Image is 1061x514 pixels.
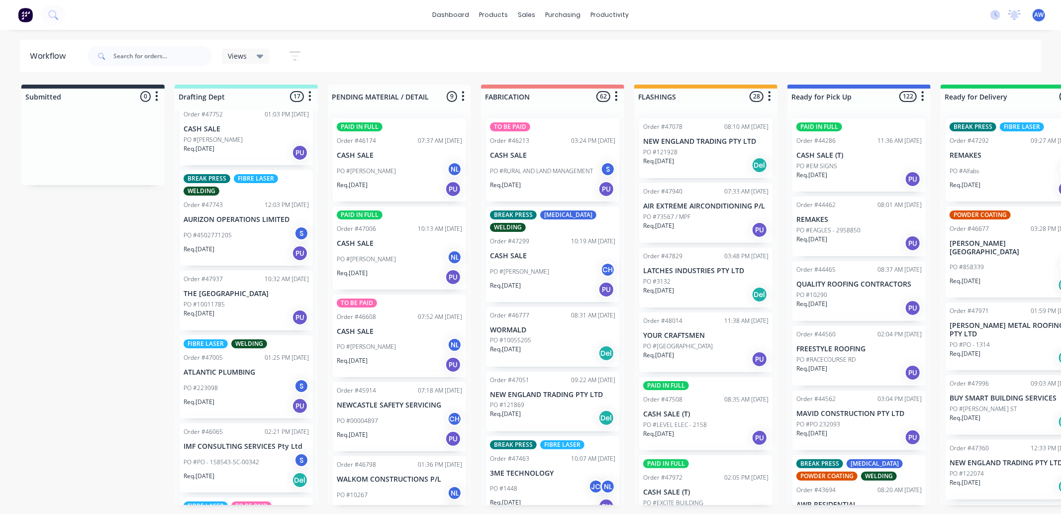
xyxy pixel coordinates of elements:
div: PU [292,245,308,261]
div: 08:01 AM [DATE] [877,201,922,209]
div: Del [752,287,768,303]
p: Req. [DATE] [184,309,214,318]
div: NL [447,250,462,265]
div: PU [598,181,614,197]
div: PAID IN FULLOrder #4750808:35 AM [DATE]CASH SALE (T)PO #LEVEL ELEC - 2158Req.[DATE]PU [639,377,772,450]
p: PO #121869 [490,401,524,410]
p: CASH SALE [337,327,462,336]
p: PO #Alfabs [950,167,979,176]
div: WELDING [184,187,219,196]
div: Order #45914 [337,386,376,395]
div: TO BE PAIDOrder #4621303:24 PM [DATE]CASH SALEPO #RURAL AND LAND MANAGEMENTSReq.[DATE]PU [486,118,619,202]
p: CASH SALE [184,125,309,133]
p: PO #RURAL AND LAND MANAGEMENT [490,167,593,176]
p: 3ME TECHNOLOGY [490,469,615,478]
p: CASH SALE (T) [796,151,922,160]
div: TO BE PAID [231,502,272,511]
p: PO #3132 [643,277,671,286]
div: S [294,379,309,394]
div: PAID IN FULLOrder #4428611:36 AM [DATE]CASH SALE (T)PO #EM SIGNSReq.[DATE]PU [792,118,926,192]
div: Del [752,157,768,173]
div: PU [752,351,768,367]
p: MAVID CONSTRUCTION PTY LTD [796,410,922,418]
div: 02:21 PM [DATE] [265,427,309,436]
p: FREESTYLE ROOFING [796,345,922,353]
p: AURIZON OPERATIONS LIMITED [184,215,309,224]
p: PO #RACECOURSE RD [796,355,856,364]
div: NL [600,479,615,494]
p: Req. [DATE] [337,430,368,439]
div: 01:36 PM [DATE] [418,460,462,469]
p: PO #[PERSON_NAME] ST [950,405,1017,413]
p: PO #4502771205 [184,231,232,240]
p: WORMALD [490,326,615,334]
p: Req. [DATE] [184,144,214,153]
div: BREAK PRESS [490,210,537,219]
div: PU [445,431,461,447]
p: NEW ENGLAND TRADING PTY LTD [490,391,615,399]
p: IMF CONSULTING SERVICES Pty Ltd [184,442,309,451]
p: Req. [DATE] [950,277,980,286]
div: PU [598,282,614,298]
div: Order #4705109:22 AM [DATE]NEW ENGLAND TRADING PTY LTDPO #121869Req.[DATE]Del [486,372,619,431]
div: NL [447,486,462,501]
div: Order #47051 [490,376,529,385]
p: PO #PO 232093 [796,420,840,429]
div: S [600,162,615,177]
div: 12:03 PM [DATE] [265,201,309,209]
div: PU [292,145,308,161]
div: Order #47463 [490,454,529,463]
div: 07:18 AM [DATE] [418,386,462,395]
p: Req. [DATE] [643,429,674,438]
div: Order #46174 [337,136,376,145]
p: NEW ENGLAND TRADING PTY LTD [643,137,769,146]
div: Order #46213 [490,136,529,145]
div: Order #47508 [643,395,682,404]
div: Order #47940 [643,187,682,196]
div: 02:05 PM [DATE] [724,473,769,482]
p: Req. [DATE] [490,181,521,190]
div: WELDING [861,472,897,481]
div: 03:04 PM [DATE] [877,395,922,404]
p: Req. [DATE] [796,364,827,373]
div: FIBRE LASER [184,502,228,511]
div: Order #47360 [950,444,989,453]
div: JC [588,479,603,494]
div: Order #44560 [796,330,836,339]
div: PU [445,181,461,197]
p: Req. [DATE] [796,429,827,438]
p: CASH SALE (T) [643,410,769,418]
p: Req. [DATE] [184,398,214,407]
div: PU [752,222,768,238]
p: AWR RESIDENTIAL [796,501,922,509]
p: QUALITY ROOFING CONTRACTORS [796,280,922,289]
p: PO #EAGLES - 2958850 [796,226,861,235]
div: POWDER COATING [796,472,858,481]
p: Req. [DATE] [184,472,214,481]
p: Req. [DATE] [490,281,521,290]
div: Order #47752 [184,110,223,119]
div: WELDING [490,223,526,232]
div: PU [445,357,461,373]
p: CASH SALE [490,252,615,260]
div: BREAK PRESS [184,174,230,183]
p: PO #121928 [643,148,677,157]
div: CH [600,262,615,277]
p: CASH SALE [337,239,462,248]
p: PO #858339 [950,263,984,272]
span: Views [228,51,247,61]
p: PO #[PERSON_NAME] [337,255,396,264]
p: Req. [DATE] [950,413,980,422]
div: PAID IN FULL [796,122,842,131]
span: AW [1034,10,1044,19]
div: [MEDICAL_DATA] [540,210,596,219]
p: Req. [DATE] [490,498,521,507]
div: 08:37 AM [DATE] [877,265,922,274]
div: Order #43694 [796,486,836,495]
div: PAID IN FULL [337,122,383,131]
div: PAID IN FULL [643,459,689,468]
p: ATLANTIC PLUMBING [184,368,309,377]
img: Factory [18,7,33,22]
p: PO #[GEOGRAPHIC_DATA] [643,342,713,351]
p: PO #223098 [184,384,218,393]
